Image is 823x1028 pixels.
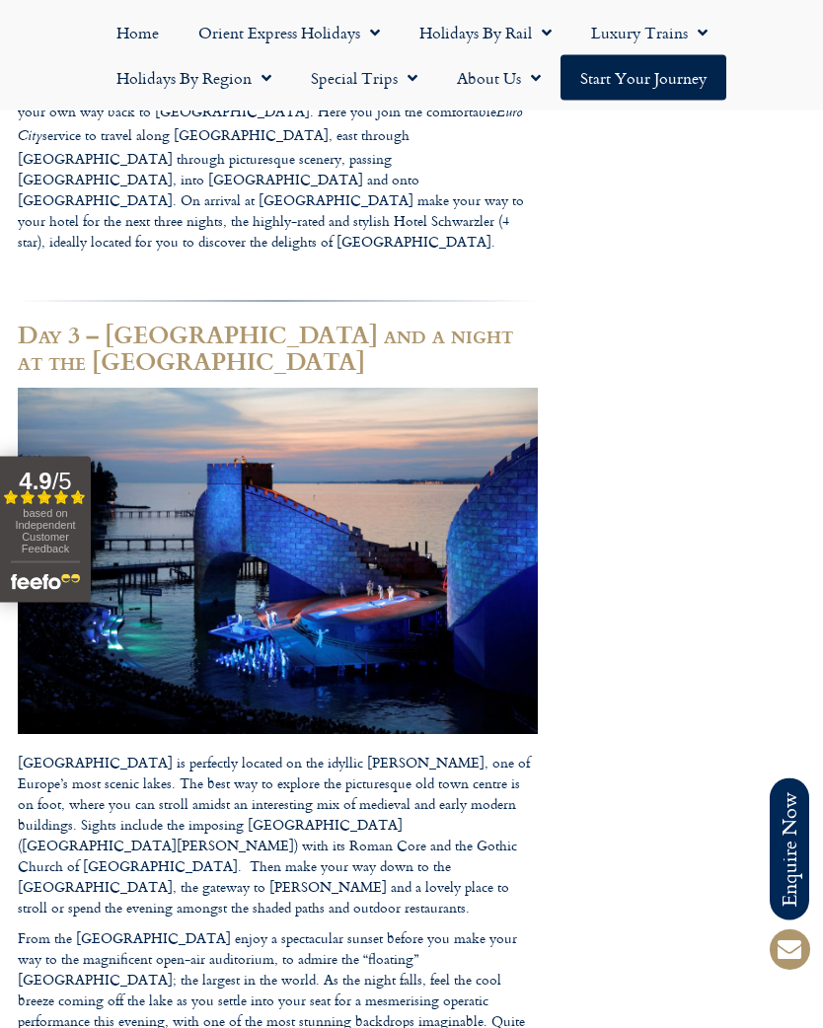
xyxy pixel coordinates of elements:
a: Start your Journey [561,55,726,101]
h2: Day 3 – [GEOGRAPHIC_DATA] and a night at the [GEOGRAPHIC_DATA] [18,301,537,375]
a: Holidays by Region [97,55,291,101]
img: ?????????????????????????????????????????????????????????????????????????????????????????????????... [18,389,537,735]
a: Home [97,10,179,55]
p: [GEOGRAPHIC_DATA] is perfectly located on the idyllic [PERSON_NAME], one of Europe’s most scenic ... [18,384,537,918]
a: About Us [437,55,561,101]
nav: Menu [10,10,813,101]
a: Special Trips [291,55,437,101]
a: Holidays by Rail [400,10,571,55]
a: Orient Express Holidays [179,10,400,55]
a: Luxury Trains [571,10,727,55]
i: Euro City [18,103,523,150]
